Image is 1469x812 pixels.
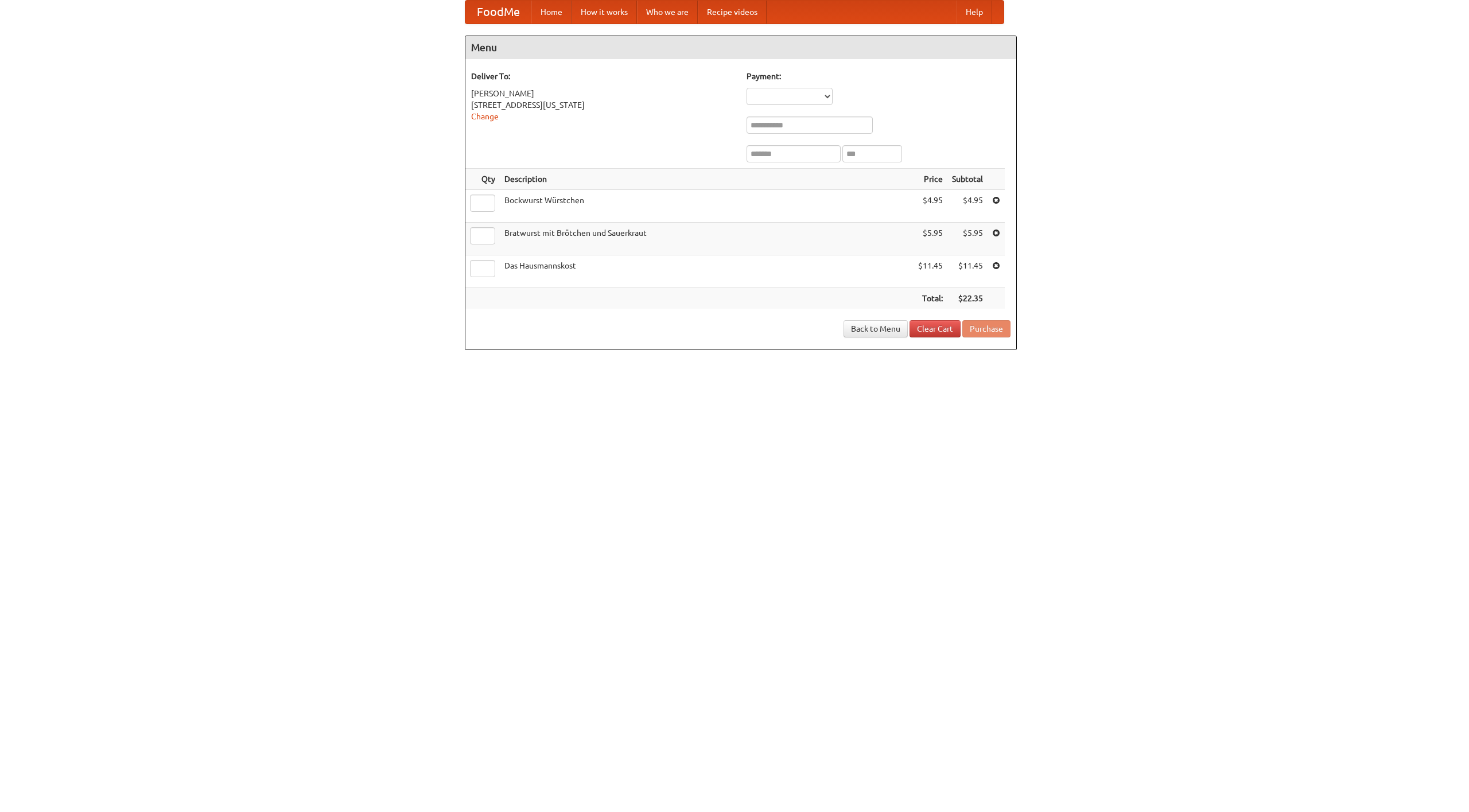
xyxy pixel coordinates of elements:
[747,71,1011,82] h5: Payment:
[947,255,988,288] td: $11.45
[947,190,988,223] td: $4.95
[910,320,961,337] a: Clear Cart
[500,255,914,288] td: Das Hausmannskost
[957,1,992,24] a: Help
[471,71,735,82] h5: Deliver To:
[914,190,947,223] td: $4.95
[500,223,914,255] td: Bratwurst mit Brötchen und Sauerkraut
[914,169,947,190] th: Price
[914,255,947,288] td: $11.45
[962,320,1011,337] button: Purchase
[637,1,698,24] a: Who we are
[465,1,531,24] a: FoodMe
[471,112,499,121] a: Change
[947,223,988,255] td: $5.95
[471,88,735,99] div: [PERSON_NAME]
[500,190,914,223] td: Bockwurst Würstchen
[698,1,767,24] a: Recipe videos
[914,288,947,309] th: Total:
[531,1,572,24] a: Home
[471,99,735,111] div: [STREET_ADDRESS][US_STATE]
[947,288,988,309] th: $22.35
[572,1,637,24] a: How it works
[500,169,914,190] th: Description
[844,320,908,337] a: Back to Menu
[465,169,500,190] th: Qty
[465,36,1016,59] h4: Menu
[914,223,947,255] td: $5.95
[947,169,988,190] th: Subtotal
